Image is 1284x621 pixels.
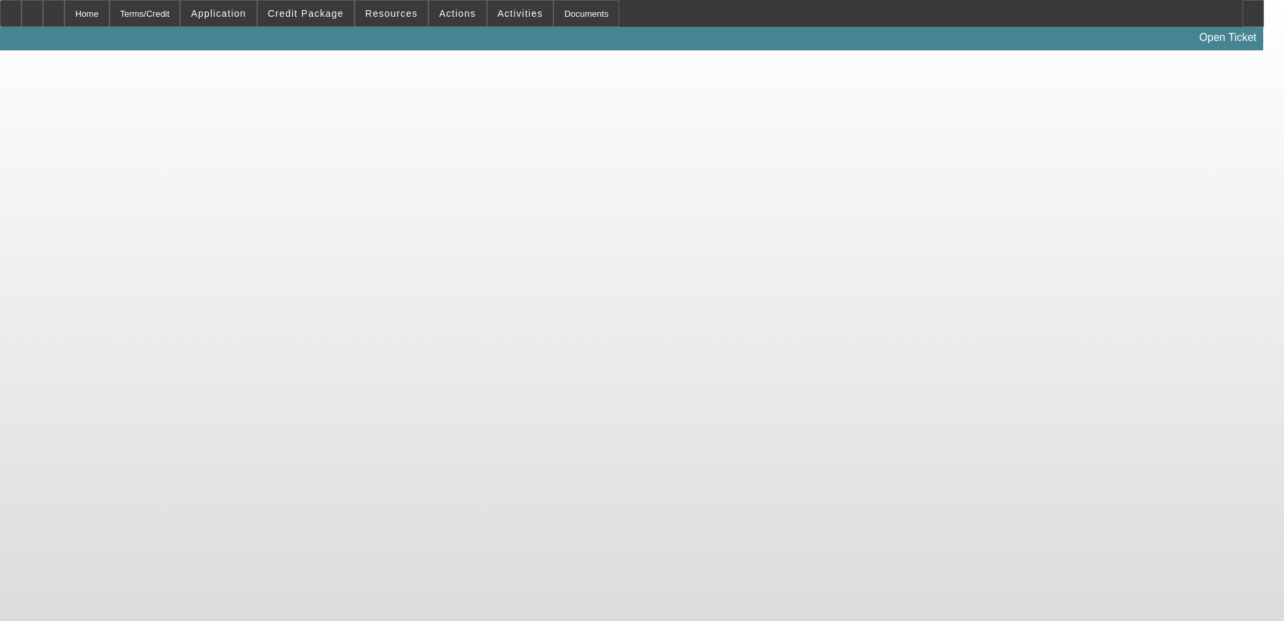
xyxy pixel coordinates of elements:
button: Resources [355,1,428,26]
span: Activities [498,8,543,19]
span: Credit Package [268,8,344,19]
button: Application [181,1,256,26]
button: Activities [488,1,553,26]
a: Open Ticket [1194,26,1262,49]
button: Actions [429,1,486,26]
button: Credit Package [258,1,354,26]
span: Application [191,8,246,19]
span: Actions [439,8,476,19]
span: Resources [365,8,418,19]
